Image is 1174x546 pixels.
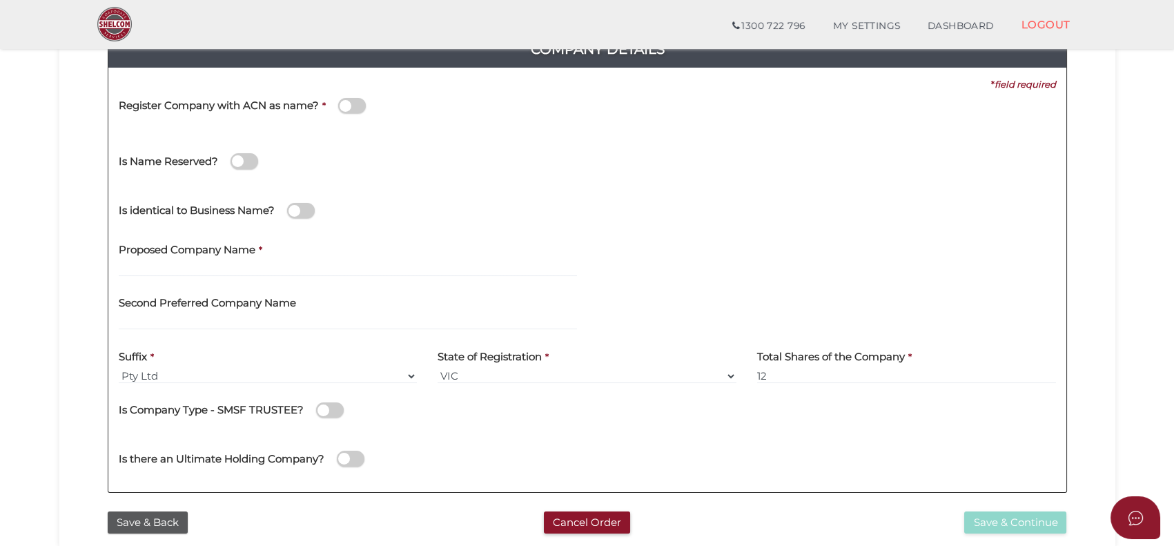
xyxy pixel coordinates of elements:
[119,100,319,112] h4: Register Company with ACN as name?
[119,351,147,363] h4: Suffix
[119,244,255,256] h4: Proposed Company Name
[438,351,542,363] h4: State of Registration
[119,156,218,168] h4: Is Name Reserved?
[119,298,296,309] h4: Second Preferred Company Name
[119,205,275,217] h4: Is identical to Business Name?
[119,454,324,465] h4: Is there an Ultimate Holding Company?
[718,12,819,40] a: 1300 722 796
[1008,10,1084,39] a: LOGOUT
[1111,496,1160,539] button: Open asap
[914,12,1008,40] a: DASHBOARD
[757,351,905,363] h4: Total Shares of the Company
[544,511,630,534] button: Cancel Order
[819,12,914,40] a: MY SETTINGS
[995,79,1056,90] i: field required
[964,511,1066,534] button: Save & Continue
[108,511,188,534] button: Save & Back
[119,404,304,416] h4: Is Company Type - SMSF TRUSTEE?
